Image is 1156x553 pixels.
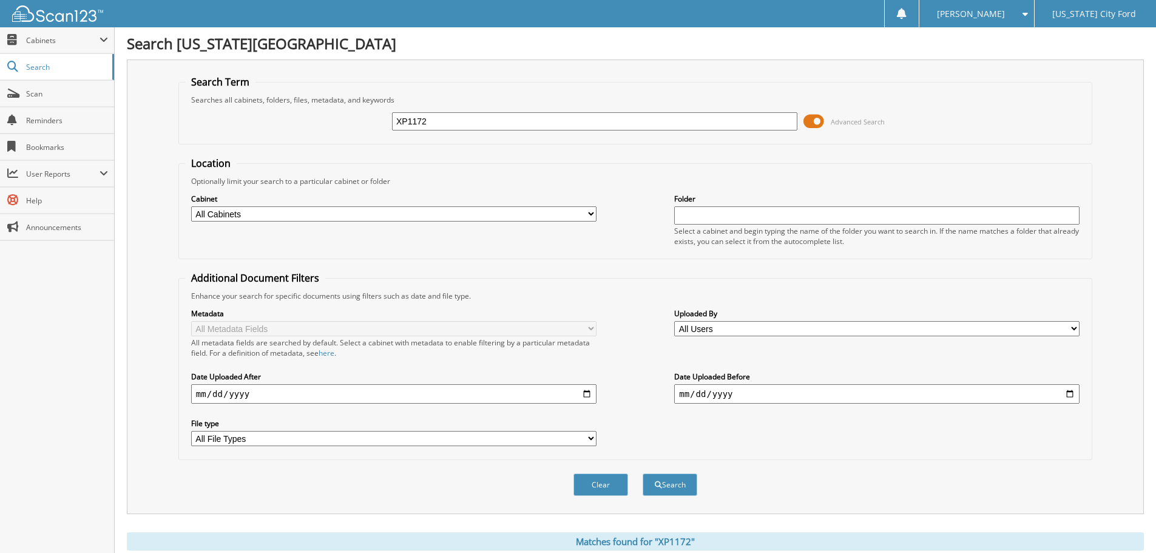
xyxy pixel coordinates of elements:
[26,195,108,206] span: Help
[26,89,108,99] span: Scan
[26,115,108,126] span: Reminders
[26,222,108,232] span: Announcements
[319,348,334,358] a: here
[185,75,255,89] legend: Search Term
[185,271,325,285] legend: Additional Document Filters
[674,371,1080,382] label: Date Uploaded Before
[26,169,100,179] span: User Reports
[185,176,1086,186] div: Optionally limit your search to a particular cabinet or folder
[573,473,628,496] button: Clear
[191,371,597,382] label: Date Uploaded After
[674,308,1080,319] label: Uploaded By
[191,338,597,358] div: All metadata fields are searched by default. Select a cabinet with metadata to enable filtering b...
[127,33,1144,53] h1: Search [US_STATE][GEOGRAPHIC_DATA]
[26,142,108,152] span: Bookmarks
[127,532,1144,551] div: Matches found for "XP1172"
[191,418,597,429] label: File type
[26,62,106,72] span: Search
[191,194,597,204] label: Cabinet
[643,473,697,496] button: Search
[674,226,1080,246] div: Select a cabinet and begin typing the name of the folder you want to search in. If the name match...
[12,5,103,22] img: scan123-logo-white.svg
[185,157,237,170] legend: Location
[185,95,1086,105] div: Searches all cabinets, folders, files, metadata, and keywords
[191,384,597,404] input: start
[937,10,1005,18] span: [PERSON_NAME]
[26,35,100,46] span: Cabinets
[185,291,1086,301] div: Enhance your search for specific documents using filters such as date and file type.
[831,117,885,126] span: Advanced Search
[674,384,1080,404] input: end
[191,308,597,319] label: Metadata
[1052,10,1136,18] span: [US_STATE] City Ford
[674,194,1080,204] label: Folder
